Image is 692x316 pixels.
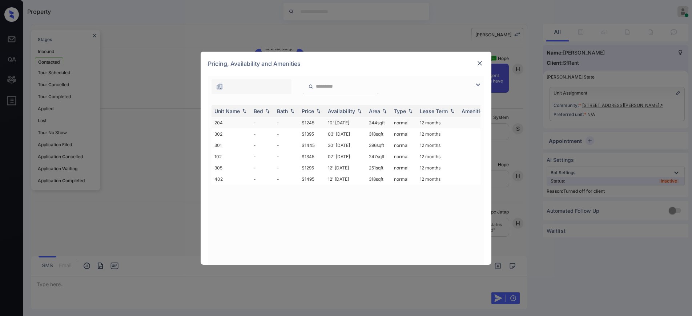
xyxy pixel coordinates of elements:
td: normal [391,140,417,151]
td: $1445 [299,140,325,151]
td: normal [391,162,417,173]
td: 102 [212,151,251,162]
td: 318 sqft [366,173,391,185]
td: 302 [212,128,251,140]
td: - [274,173,299,185]
td: normal [391,128,417,140]
td: - [274,128,299,140]
td: 301 [212,140,251,151]
td: 12 months [417,128,459,140]
td: 12 months [417,117,459,128]
td: normal [391,117,417,128]
div: Unit Name [214,108,240,114]
td: normal [391,151,417,162]
td: - [251,173,274,185]
img: sorting [381,108,388,113]
td: 247 sqft [366,151,391,162]
td: normal [391,173,417,185]
div: Amenities [462,108,486,114]
td: 10' [DATE] [325,117,366,128]
div: Lease Term [420,108,448,114]
td: $1395 [299,128,325,140]
td: 12 months [417,162,459,173]
td: $1345 [299,151,325,162]
td: 03' [DATE] [325,128,366,140]
td: $1245 [299,117,325,128]
div: Bed [254,108,263,114]
div: Pricing, Availability and Amenities [201,52,491,76]
div: Area [369,108,380,114]
td: $1495 [299,173,325,185]
td: 30' [DATE] [325,140,366,151]
td: - [274,140,299,151]
td: 244 sqft [366,117,391,128]
td: 12' [DATE] [325,173,366,185]
td: 305 [212,162,251,173]
td: 402 [212,173,251,185]
td: 12 months [417,151,459,162]
td: $1295 [299,162,325,173]
td: 251 sqft [366,162,391,173]
td: - [251,140,274,151]
td: 12' [DATE] [325,162,366,173]
img: sorting [289,108,296,113]
img: sorting [448,108,456,113]
td: - [251,128,274,140]
td: 204 [212,117,251,128]
div: Price [302,108,314,114]
td: - [251,151,274,162]
td: - [274,151,299,162]
div: Type [394,108,406,114]
img: icon-zuma [308,83,314,90]
img: icon-zuma [474,80,482,89]
td: 318 sqft [366,128,391,140]
td: 12 months [417,173,459,185]
img: sorting [241,108,248,113]
td: - [251,117,274,128]
img: sorting [356,108,363,113]
img: sorting [315,108,322,113]
td: 07' [DATE] [325,151,366,162]
img: icon-zuma [216,83,223,90]
td: - [274,117,299,128]
img: close [476,60,483,67]
div: Bath [277,108,288,114]
td: 396 sqft [366,140,391,151]
div: Availability [328,108,355,114]
td: - [274,162,299,173]
td: - [251,162,274,173]
img: sorting [407,108,414,113]
img: sorting [264,108,271,113]
td: 12 months [417,140,459,151]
